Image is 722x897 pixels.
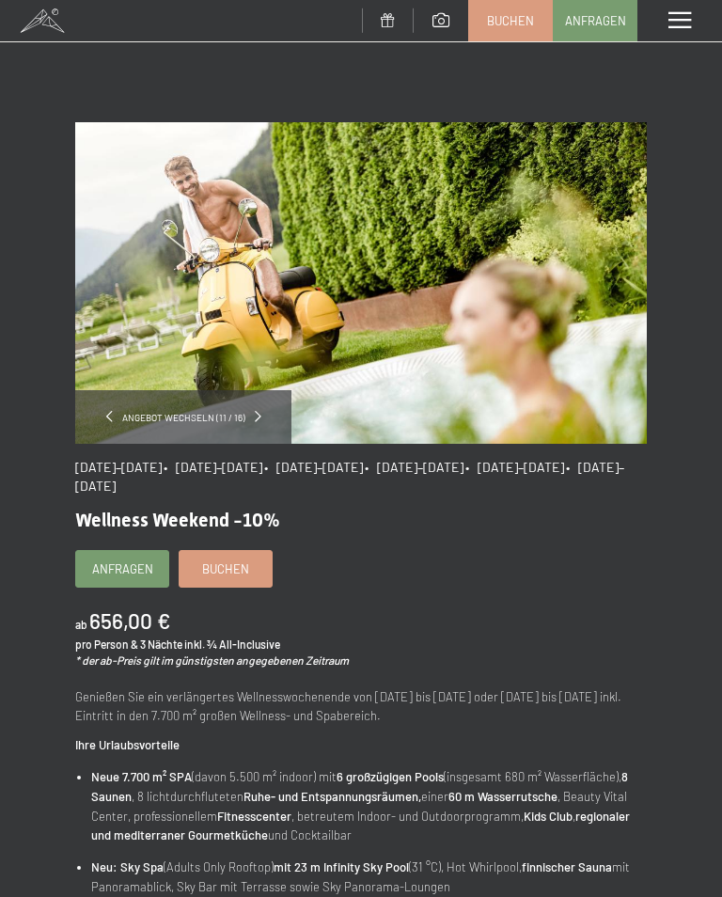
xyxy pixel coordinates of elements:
[180,551,272,587] a: Buchen
[75,618,87,631] span: ab
[75,653,349,667] em: * der ab-Preis gilt im günstigsten angegebenen Zeitraum
[337,769,444,784] strong: 6 großzügigen Pools
[76,551,168,587] a: Anfragen
[184,637,280,651] span: inkl. ¾ All-Inclusive
[75,509,280,531] span: Wellness Weekend -10%
[91,769,628,804] strong: 8 Saunen
[91,769,192,784] strong: Neue 7.700 m² SPA
[469,1,552,40] a: Buchen
[91,859,164,874] strong: Neu: Sky Spa
[91,767,647,845] li: (davon 5.500 m² indoor) mit (insgesamt 680 m² Wasserfläche), , 8 lichtdurchfluteten einer , Beaut...
[75,687,647,727] p: Genießen Sie ein verlängertes Wellnesswochenende von [DATE] bis [DATE] oder [DATE] bis [DATE] ink...
[164,459,262,475] span: • [DATE]–[DATE]
[524,809,573,824] strong: Kids Club
[554,1,636,40] a: Anfragen
[113,411,255,424] span: Angebot wechseln (11 / 16)
[75,459,162,475] span: [DATE]–[DATE]
[274,859,409,874] strong: mit 23 m Infinity Sky Pool
[91,858,647,897] li: (Adults Only Rooftop) (31 °C), Hot Whirlpool, mit Panoramablick, Sky Bar mit Terrasse sowie Sky P...
[365,459,463,475] span: • [DATE]–[DATE]
[448,789,557,804] strong: 60 m Wasserrutsche
[89,607,170,634] b: 656,00 €
[465,459,564,475] span: • [DATE]–[DATE]
[75,459,624,494] span: • [DATE]–[DATE]
[140,637,182,651] span: 3 Nächte
[243,789,421,804] strong: Ruhe- und Entspannungsräumen,
[202,560,249,577] span: Buchen
[217,809,291,824] strong: Fitnesscenter
[522,859,612,874] strong: finnischer Sauna
[75,737,180,752] strong: Ihre Urlaubsvorteile
[75,122,647,444] img: Wellness Weekend -10%
[92,560,153,577] span: Anfragen
[264,459,363,475] span: • [DATE]–[DATE]
[565,12,626,29] span: Anfragen
[487,12,534,29] span: Buchen
[75,637,138,651] span: pro Person &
